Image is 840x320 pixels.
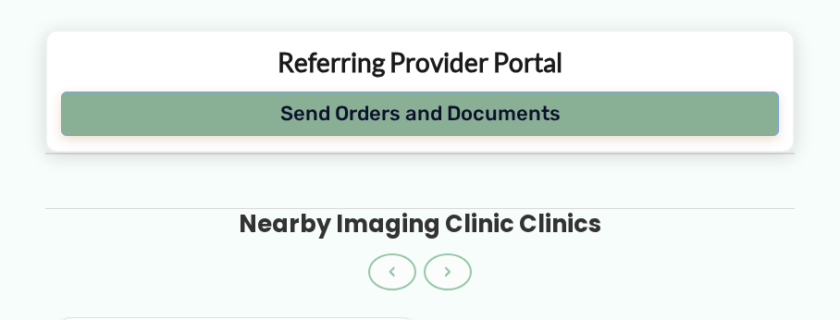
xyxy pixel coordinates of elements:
span: › [444,262,451,282]
button: › [424,253,472,290]
button: ‹ [368,253,416,290]
span: ‹ [389,262,396,282]
button: Send Orders and Documents [61,92,779,136]
p: Referring Provider Portal [61,45,779,79]
h3: Nearby Imaging Clinic Clinics [239,209,601,240]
